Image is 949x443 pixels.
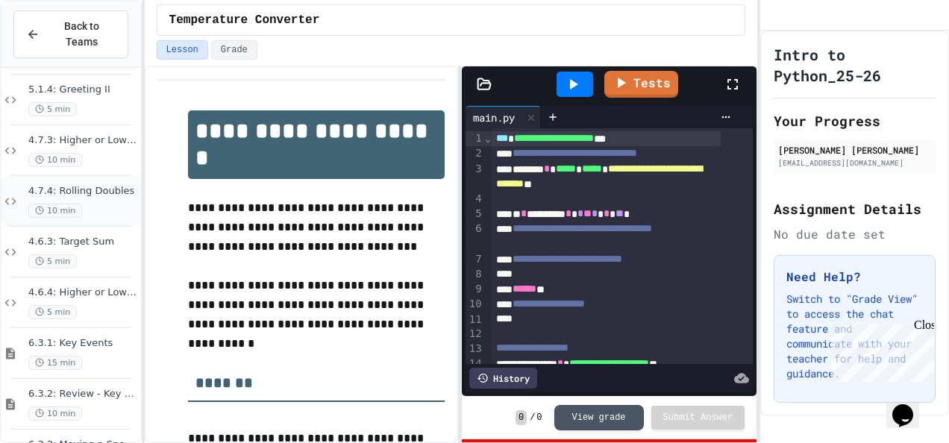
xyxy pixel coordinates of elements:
h2: Assignment Details [774,198,936,219]
div: 2 [466,146,484,161]
div: 7 [466,252,484,267]
h1: Intro to Python_25-26 [774,44,936,86]
span: Temperature Converter [169,11,320,29]
div: 3 [466,162,484,192]
h3: Need Help? [786,268,923,286]
span: 5 min [28,305,77,319]
span: 4.7.4: Rolling Doubles [28,185,137,198]
span: 0 [516,410,527,425]
span: 4.6.4: Higher or Lower I [28,286,137,299]
div: 12 [466,327,484,342]
span: 15 min [28,356,82,370]
div: 13 [466,342,484,356]
span: 10 min [28,406,82,421]
iframe: chat widget [886,383,934,428]
div: 4 [466,192,484,207]
span: 10 min [28,204,82,218]
button: Lesson [157,40,208,60]
p: Switch to "Grade View" to access the chat feature and communicate with your teacher for help and ... [786,292,923,381]
button: Back to Teams [13,10,128,58]
div: 14 [466,356,484,387]
h2: Your Progress [774,110,936,131]
span: 6.3.1: Key Events [28,337,137,350]
button: Submit Answer [651,406,745,430]
div: main.py [466,110,522,125]
div: 6 [466,221,484,252]
iframe: chat widget [825,318,934,382]
div: main.py [466,106,541,128]
div: 10 [466,297,484,312]
div: 5 [466,207,484,221]
div: 1 [466,131,484,146]
span: 5.1.4: Greeting II [28,84,137,96]
span: 4.7.3: Higher or Lower II [28,134,137,147]
span: Fold line [484,132,492,144]
span: Back to Teams [48,19,116,50]
div: No due date set [774,225,936,243]
button: View grade [554,405,644,430]
div: 9 [466,282,484,297]
span: / [530,412,535,424]
span: 6.3.2: Review - Key Events [28,388,137,400]
span: 0 [536,412,542,424]
span: 5 min [28,102,77,116]
span: 4.6.3: Target Sum [28,236,137,248]
div: 8 [466,267,484,282]
span: Submit Answer [663,412,733,424]
div: [EMAIL_ADDRESS][DOMAIN_NAME] [778,157,931,169]
div: Chat with us now!Close [6,6,103,95]
span: 10 min [28,153,82,167]
div: 11 [466,312,484,327]
button: Grade [211,40,257,60]
div: [PERSON_NAME] [PERSON_NAME] [778,143,931,157]
a: Tests [604,71,678,98]
div: History [469,368,537,389]
span: 5 min [28,254,77,268]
